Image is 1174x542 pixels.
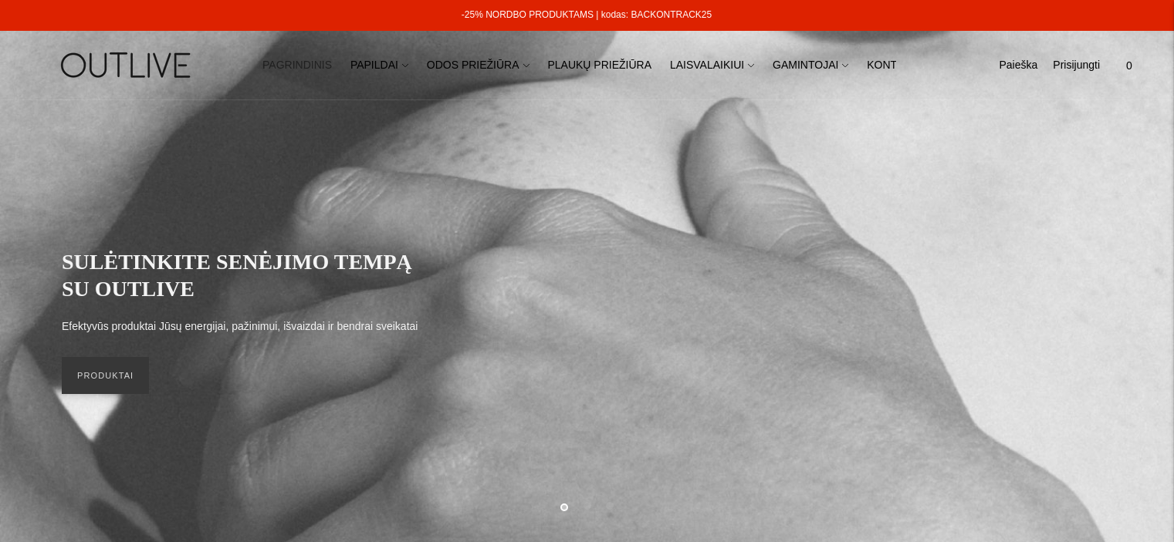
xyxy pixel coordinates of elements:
h2: SULĖTINKITE SENĖJIMO TEMPĄ SU OUTLIVE [62,248,432,302]
a: PAGRINDINIS [262,49,332,82]
a: PLAUKŲ PRIEŽIŪRA [547,49,651,82]
p: Efektyvūs produktai Jūsų energijai, pažinimui, išvaizdai ir bendrai sveikatai [62,318,418,336]
a: Paieška [999,49,1037,82]
button: Move carousel to slide 3 [606,502,614,510]
a: KONTAKTAI [867,49,926,82]
a: PRODUKTAI [62,357,149,394]
a: PAPILDAI [350,49,408,82]
a: GAMINTOJAI [773,49,848,82]
a: 0 [1115,49,1143,82]
a: LAISVALAIKIUI [670,49,754,82]
img: OUTLIVE [31,39,224,92]
span: 0 [1118,55,1140,76]
a: Prisijungti [1053,49,1100,82]
button: Move carousel to slide 2 [584,502,591,510]
a: ODOS PRIEŽIŪRA [427,49,529,82]
button: Move carousel to slide 1 [560,503,568,511]
a: -25% NORDBO PRODUKTAMS | kodas: BACKONTRACK25 [462,9,712,20]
